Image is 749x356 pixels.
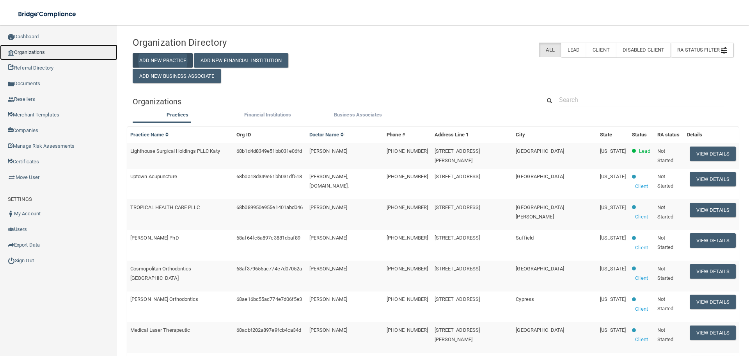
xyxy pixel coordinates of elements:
th: State [597,127,629,143]
span: [PERSON_NAME] [309,296,347,302]
span: [PHONE_NUMBER] [387,174,428,179]
button: Add New Practice [133,53,193,68]
span: Not Started [657,204,674,220]
span: [PERSON_NAME] PhD [130,235,179,241]
h5: Organizations [133,97,529,106]
span: [STREET_ADDRESS] [435,174,480,179]
span: [US_STATE] [600,266,626,272]
span: [US_STATE] [600,235,626,241]
button: Add New Financial Institution [194,53,288,68]
img: ic_dashboard_dark.d01f4a41.png [8,34,14,40]
span: [PERSON_NAME] [309,327,347,333]
img: ic_user_dark.df1a06c3.png [8,211,14,217]
span: Not Started [657,296,674,311]
span: Not Started [657,266,674,281]
span: [US_STATE] [600,204,626,210]
th: Status [629,127,654,143]
span: Not Started [657,148,674,163]
span: 68af379655ac774e7d07052a [236,266,302,272]
th: RA status [654,127,684,143]
label: Practices [137,110,219,120]
span: [STREET_ADDRESS][PERSON_NAME] [435,327,480,342]
span: Business Associates [334,112,382,118]
span: [PERSON_NAME] [309,266,347,272]
label: Financial Institutions [227,110,309,120]
span: [PHONE_NUMBER] [387,204,428,210]
button: View Details [690,326,736,340]
span: [US_STATE] [600,327,626,333]
span: 68ae16bc55ac774e7d06f5e3 [236,296,302,302]
a: Practice Name [130,132,169,138]
span: [PERSON_NAME] [309,235,347,241]
img: organization-icon.f8decf85.png [8,50,14,56]
span: [US_STATE] [600,148,626,154]
span: [PHONE_NUMBER] [387,266,428,272]
span: Uptown Acupuncture [130,174,177,179]
iframe: Drift Widget Chat Controller [614,301,740,332]
p: Client [635,212,648,222]
span: [PERSON_NAME], [DOMAIN_NAME]. [309,174,349,189]
a: Doctor Name [309,132,344,138]
li: Financial Institutions [223,110,313,122]
span: Cypress [516,296,534,302]
th: Details [684,127,739,143]
span: 68b089950e955e1401abd046 [236,204,303,210]
button: View Details [690,264,736,279]
img: icon-users.e205127d.png [8,226,14,233]
img: icon-export.b9366987.png [8,242,14,248]
button: View Details [690,295,736,309]
input: Search [559,93,724,107]
span: [PERSON_NAME] [309,148,347,154]
span: Suffield [516,235,534,241]
label: All [539,43,561,57]
span: Lighthouse Surgical Holdings PLLC Katy [130,148,220,154]
button: View Details [690,172,736,186]
img: bridge_compliance_login_screen.278c3ca4.svg [12,6,83,22]
span: Cosmopolitan Orthodontics-[GEOGRAPHIC_DATA] [130,266,193,281]
span: [STREET_ADDRESS] [435,266,480,272]
label: Client [586,43,616,57]
th: Phone # [383,127,431,143]
span: TROPICAL HEALTH CARE PLLC [130,204,200,210]
button: Add New Business Associate [133,69,221,83]
p: Client [635,243,648,252]
span: [PHONE_NUMBER] [387,148,428,154]
span: [STREET_ADDRESS] [435,296,480,302]
h4: Organization Directory [133,38,325,48]
button: View Details [690,203,736,217]
span: Not Started [657,327,674,342]
span: [GEOGRAPHIC_DATA][PERSON_NAME] [516,204,564,220]
span: Not Started [657,174,674,189]
span: [PHONE_NUMBER] [387,327,428,333]
label: Disabled Client [616,43,671,57]
label: SETTINGS [8,195,32,204]
img: icon-documents.8dae5593.png [8,81,14,87]
span: [US_STATE] [600,296,626,302]
p: Client [635,274,648,283]
span: 68b1d4d8349e51bb031e06fd [236,148,302,154]
p: Lead [639,147,650,156]
span: 68b0a18d349e51bb031df518 [236,174,302,179]
img: briefcase.64adab9b.png [8,174,16,181]
span: [GEOGRAPHIC_DATA] [516,327,564,333]
button: View Details [690,147,736,161]
span: Practices [167,112,188,118]
span: Not Started [657,235,674,250]
th: Org ID [233,127,306,143]
th: Address Line 1 [431,127,513,143]
span: [US_STATE] [600,174,626,179]
span: Financial Institutions [244,112,291,118]
span: [GEOGRAPHIC_DATA] [516,266,564,272]
span: 68acbf202a897e9fcb4ca34d [236,327,301,333]
img: ic_reseller.de258add.png [8,97,14,103]
li: Business Associate [313,110,403,122]
span: [STREET_ADDRESS] [435,235,480,241]
li: Practices [133,110,223,122]
label: Lead [561,43,586,57]
span: [GEOGRAPHIC_DATA] [516,174,564,179]
span: [STREET_ADDRESS] [435,204,480,210]
span: [PHONE_NUMBER] [387,296,428,302]
span: 68af64fc5a897c3881dbaf89 [236,235,300,241]
button: View Details [690,233,736,248]
span: [GEOGRAPHIC_DATA] [516,148,564,154]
